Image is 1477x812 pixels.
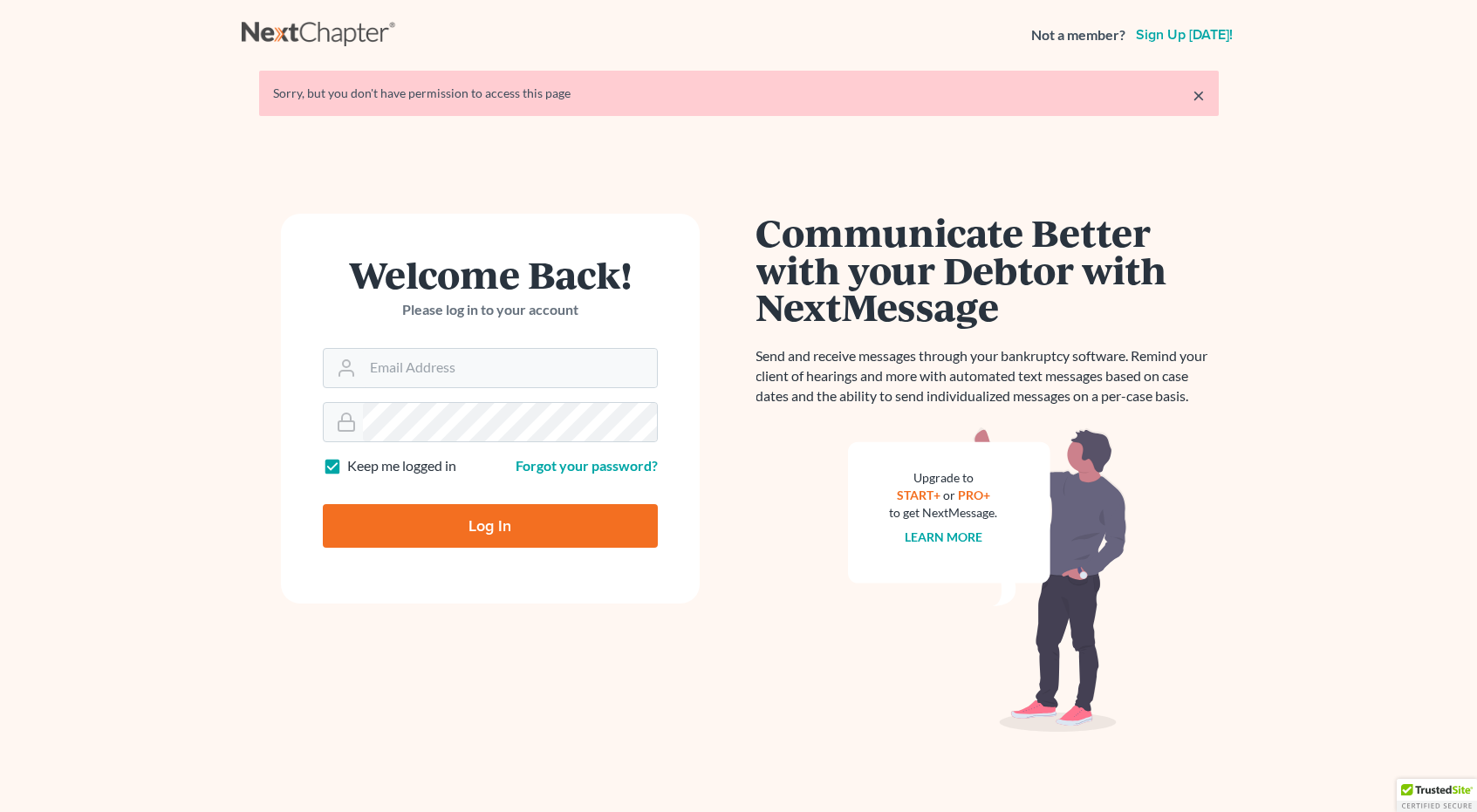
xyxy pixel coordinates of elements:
[323,504,658,548] input: Log In
[363,349,657,387] input: Email Address
[756,214,1219,325] h1: Communicate Better with your Debtor with NextMessage
[273,85,1205,102] div: Sorry, but you don't have permission to access this page
[323,300,658,320] p: Please log in to your account
[897,488,940,502] a: START+
[958,488,990,502] a: PRO+
[848,427,1127,733] img: nextmessage_bg-59042aed3d76b12b5cd301f8e5b87938c9018125f34e5fa2b7a6b67550977c72.svg
[756,346,1219,406] p: Send and receive messages through your bankruptcy software. Remind your client of hearings and mo...
[890,469,998,487] div: Upgrade to
[323,256,658,293] h1: Welcome Back!
[516,457,658,474] a: Forgot your password?
[1132,28,1236,42] a: Sign up [DATE]!
[1193,85,1205,106] a: ×
[905,529,982,544] a: Learn more
[1397,779,1477,812] div: TrustedSite Certified
[1031,25,1125,45] strong: Not a member?
[347,456,456,476] label: Keep me logged in
[890,504,998,522] div: to get NextMessage.
[943,488,955,502] span: or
